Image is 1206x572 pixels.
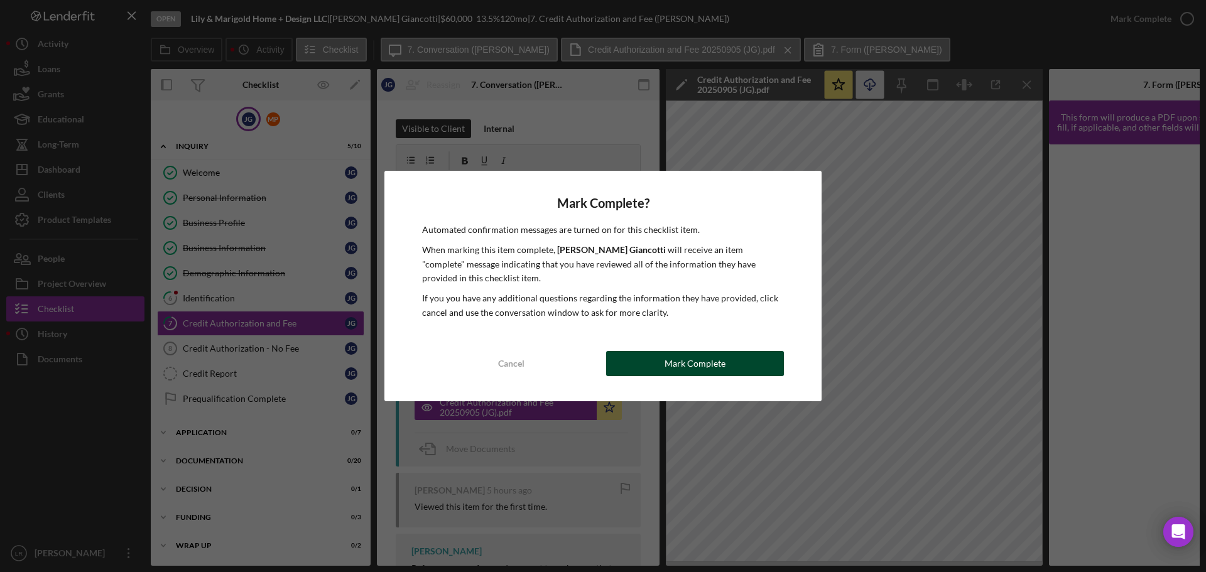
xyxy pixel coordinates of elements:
b: [PERSON_NAME] Giancotti [557,244,666,255]
p: When marking this item complete, will receive an item "complete" message indicating that you have... [422,243,784,285]
button: Mark Complete [606,351,784,376]
div: Cancel [498,351,524,376]
p: Automated confirmation messages are turned on for this checklist item. [422,223,784,237]
div: Mark Complete [665,351,725,376]
p: If you you have any additional questions regarding the information they have provided, click canc... [422,291,784,320]
div: Open Intercom Messenger [1163,517,1193,547]
h4: Mark Complete? [422,196,784,210]
button: Cancel [422,351,600,376]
